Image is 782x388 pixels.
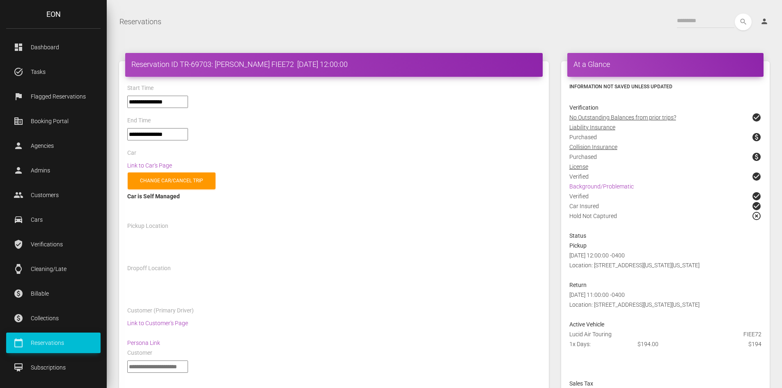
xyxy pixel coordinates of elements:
[563,132,768,142] div: Purchased
[563,152,768,162] div: Purchased
[752,152,761,162] span: paid
[12,263,94,275] p: Cleaning/Late
[6,135,101,156] a: person Agencies
[569,252,699,269] span: [DATE] 12:00:00 -0400 Location: [STREET_ADDRESS][US_STATE][US_STATE]
[743,329,761,339] span: FIEE72
[569,163,588,170] u: License
[569,104,599,111] strong: Verification
[6,86,101,107] a: flag Flagged Reservations
[127,264,171,273] label: Dropoff Location
[735,14,752,30] button: search
[6,160,101,181] a: person Admins
[569,124,615,131] u: Liability Insurance
[127,191,541,201] div: Car is Self Managed
[748,339,761,349] span: $194
[12,90,94,103] p: Flagged Reservations
[12,238,94,250] p: Verifications
[569,321,604,328] strong: Active Vehicle
[127,222,168,230] label: Pickup Location
[569,83,761,90] h6: Information not saved unless updated
[573,59,757,69] h4: At a Glance
[119,11,161,32] a: Reservations
[6,209,101,230] a: drive_eta Cars
[569,114,676,121] u: No Outstanding Balances from prior trips?
[6,357,101,378] a: card_membership Subscriptions
[127,340,160,346] a: Persona Link
[752,191,761,201] span: check_circle
[12,164,94,177] p: Admins
[6,185,101,205] a: people Customers
[127,320,188,326] a: Link to Customer's Page
[569,292,699,308] span: [DATE] 11:00:00 -0400 Location: [STREET_ADDRESS][US_STATE][US_STATE]
[12,115,94,127] p: Booking Portal
[6,111,101,131] a: corporate_fare Booking Portal
[12,41,94,53] p: Dashboard
[12,361,94,374] p: Subscriptions
[569,232,586,239] strong: Status
[127,307,194,315] label: Customer (Primary Driver)
[128,172,216,189] a: Change car/cancel trip
[6,234,101,255] a: verified_user Verifications
[563,191,768,201] div: Verified
[754,14,776,30] a: person
[6,259,101,279] a: watch Cleaning/Late
[12,337,94,349] p: Reservations
[12,214,94,226] p: Cars
[563,201,768,211] div: Car Insured
[752,112,761,122] span: check_circle
[12,66,94,78] p: Tasks
[6,62,101,82] a: task_alt Tasks
[127,149,136,157] label: Car
[6,308,101,328] a: paid Collections
[569,144,617,150] u: Collision Insurance
[12,140,94,152] p: Agencies
[563,172,768,181] div: Verified
[131,59,537,69] h4: Reservation ID TR-69703: [PERSON_NAME] FIEE72 [DATE] 12:00:00
[563,211,768,231] div: Hold Not Captured
[6,283,101,304] a: paid Billable
[563,339,631,349] div: 1x Days:
[12,287,94,300] p: Billable
[563,329,768,339] div: Lucid Air Touring
[12,312,94,324] p: Collections
[127,117,151,125] label: End Time
[12,189,94,201] p: Customers
[127,162,172,169] a: Link to Car's Page
[569,183,634,190] a: Background/Problematic
[752,172,761,181] span: check_circle
[752,211,761,221] span: highlight_off
[569,380,593,387] strong: Sales Tax
[6,333,101,353] a: calendar_today Reservations
[569,282,587,288] strong: Return
[752,201,761,211] span: check_circle
[127,84,154,92] label: Start Time
[6,37,101,57] a: dashboard Dashboard
[127,349,152,357] label: Customer
[631,339,699,349] div: $194.00
[752,132,761,142] span: paid
[569,242,587,249] strong: Pickup
[760,17,768,25] i: person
